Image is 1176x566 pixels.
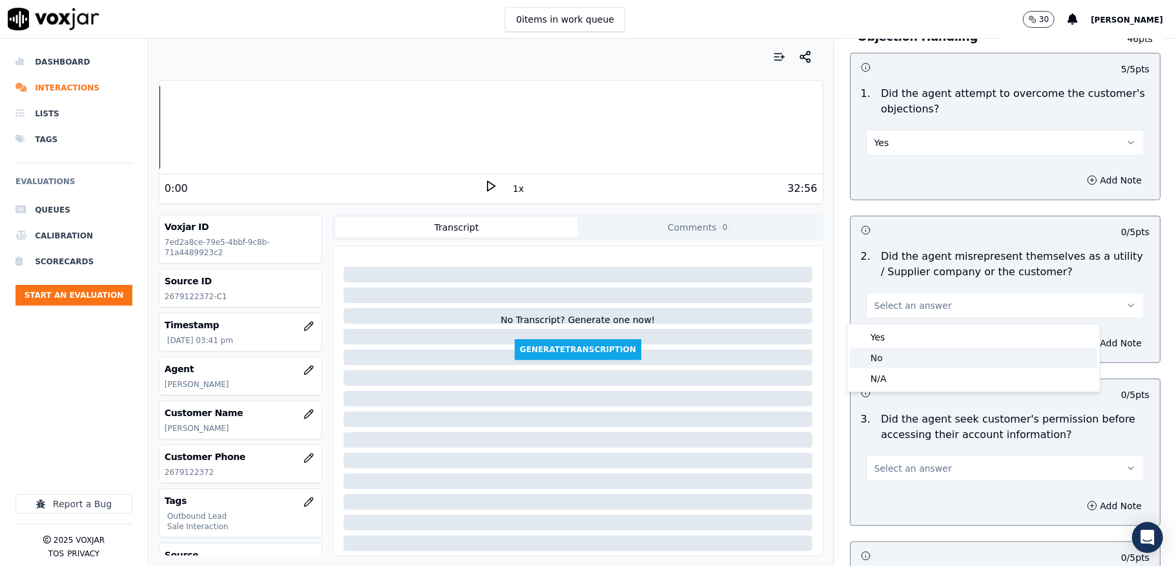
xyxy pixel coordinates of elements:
[15,494,132,514] button: Report a Bug
[335,217,578,238] button: Transcript
[15,49,132,75] a: Dashboard
[1091,12,1176,27] button: [PERSON_NAME]
[1132,522,1163,553] div: Open Intercom Messenger
[67,549,99,559] button: Privacy
[1079,171,1150,189] button: Add Note
[874,136,889,149] span: Yes
[165,423,316,434] p: [PERSON_NAME]
[1121,551,1150,564] p: 0 / 5 pts
[15,249,132,275] a: Scorecards
[1091,16,1163,25] span: [PERSON_NAME]
[48,549,64,559] button: TOS
[15,174,132,197] h6: Evaluations
[1023,11,1055,28] button: 30
[510,180,526,198] button: 1x
[787,181,817,196] div: 32:56
[856,249,876,280] p: 2 .
[165,181,188,196] div: 0:00
[15,285,132,306] button: Start an Evaluation
[874,299,952,312] span: Select an answer
[165,549,316,561] h3: Source
[505,7,625,32] button: 0items in work queue
[874,462,952,475] span: Select an answer
[165,494,316,507] h3: Tags
[167,335,316,346] p: [DATE] 03:41 pm
[15,75,132,101] a: Interactions
[1079,334,1150,352] button: Add Note
[500,313,655,339] div: No Transcript? Generate one now!
[578,217,821,238] button: Comments
[15,197,132,223] a: Queues
[881,249,1150,280] p: Did the agent misrepresent themselves as a utility / Supplier company or the customer?
[165,275,316,288] h3: Source ID
[165,362,316,375] h3: Agent
[850,368,1097,389] div: N/A
[167,521,316,532] p: Sale Interaction
[881,86,1150,117] p: Did the agent attempt to overcome the customer's objections?
[1023,11,1068,28] button: 30
[165,291,316,302] p: 2679122372-C1
[1121,225,1150,238] p: 0 / 5 pts
[881,412,1150,443] p: Did the agent seek customer's permission before accessing their account information?
[1121,63,1150,76] p: 5 / 5 pts
[165,237,316,258] p: 7ed2a8ce-79e5-4bbf-9c8b-71a4489923c2
[1104,32,1153,45] p: 46 pts
[515,339,641,360] button: GenerateTranscription
[850,348,1097,368] div: No
[165,220,316,233] h3: Voxjar ID
[165,406,316,419] h3: Customer Name
[165,319,316,331] h3: Timestamp
[1079,497,1150,515] button: Add Note
[8,8,99,30] img: voxjar logo
[15,127,132,152] a: Tags
[167,511,316,521] p: Outbound Lead
[850,327,1097,348] div: Yes
[165,379,316,390] p: [PERSON_NAME]
[856,86,876,117] p: 1 .
[719,222,731,233] span: 0
[15,223,132,249] a: Calibration
[165,467,316,477] p: 2679122372
[15,101,132,127] a: Lists
[1121,388,1150,401] p: 0 / 5 pts
[165,450,316,463] h3: Customer Phone
[1039,14,1049,25] p: 30
[54,535,105,545] p: 2025 Voxjar
[856,412,876,443] p: 3 .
